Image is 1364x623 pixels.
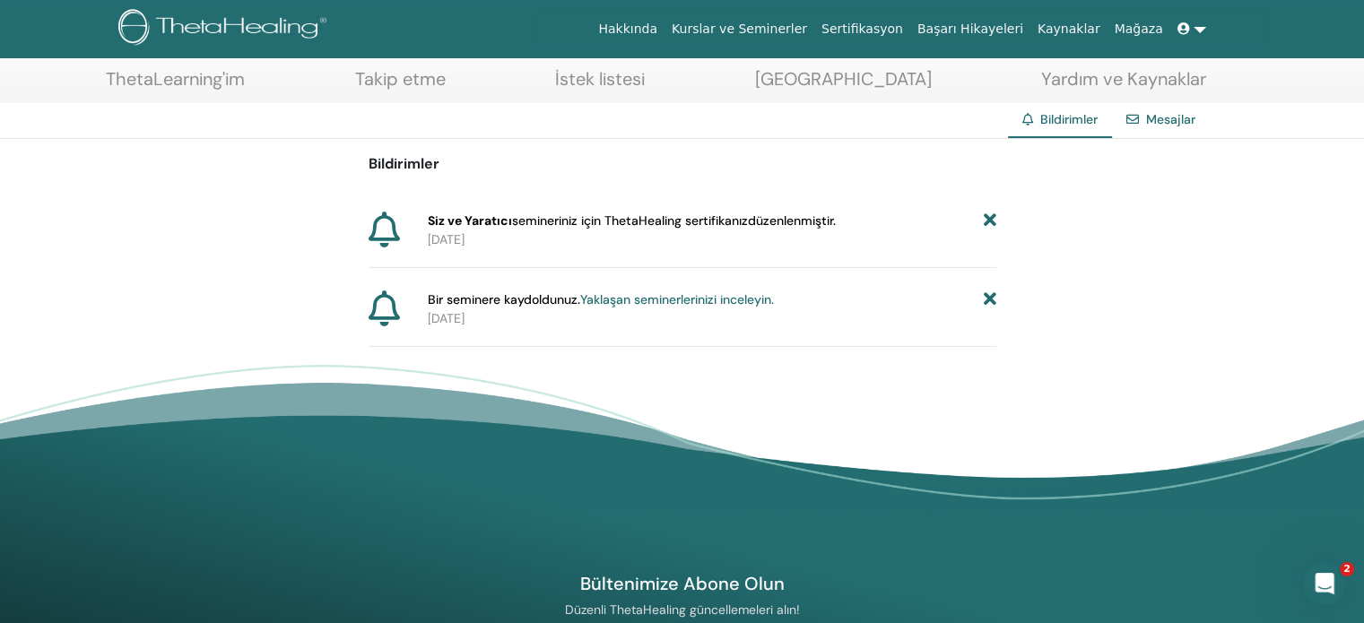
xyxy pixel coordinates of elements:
[910,13,1030,46] a: Başarı Hikayeleri
[369,154,439,173] font: Bildirimler
[1146,111,1195,127] a: Mesajlar
[917,22,1023,36] font: Başarı Hikayeleri
[555,68,645,103] a: İstek listesi
[1030,13,1108,46] a: Kaynaklar
[428,231,465,247] font: [DATE]
[755,67,932,91] font: [GEOGRAPHIC_DATA]
[580,291,774,307] a: Yaklaşan seminerlerinizi inceleyin.
[355,67,446,91] font: Takip etme
[580,572,785,595] font: Bültenimize Abone Olun
[665,13,814,46] a: Kurslar ve Seminerler
[1038,22,1100,36] font: Kaynaklar
[814,13,910,46] a: Sertifikasyon
[1107,13,1169,46] a: Mağaza
[355,68,446,103] a: Takip etme
[1041,68,1206,103] a: Yardım ve Kaynaklar
[1114,22,1162,36] font: Mağaza
[428,310,465,326] font: [DATE]
[598,22,657,36] font: Hakkında
[428,212,512,229] font: Siz ve Yaratıcı
[748,212,836,229] font: düzenlenmiştir.
[106,67,245,91] font: ThetaLearning'im
[672,22,807,36] font: Kurslar ve Seminerler
[591,13,665,46] a: Hakkında
[428,291,580,307] font: Bir seminere kaydoldunuz.
[565,601,800,618] font: Düzenli ThetaHealing güncellemeleri alın!
[512,212,748,229] font: semineriniz için ThetaHealing sertifikanız
[755,68,932,103] a: [GEOGRAPHIC_DATA]
[821,22,903,36] font: Sertifikasyon
[118,9,333,49] img: logo.png
[106,68,245,103] a: ThetaLearning'im
[1303,562,1346,605] iframe: Intercom canlı sohbet
[555,67,645,91] font: İstek listesi
[1040,111,1098,127] font: Bildirimler
[1041,67,1206,91] font: Yardım ve Kaynaklar
[1343,563,1351,575] font: 2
